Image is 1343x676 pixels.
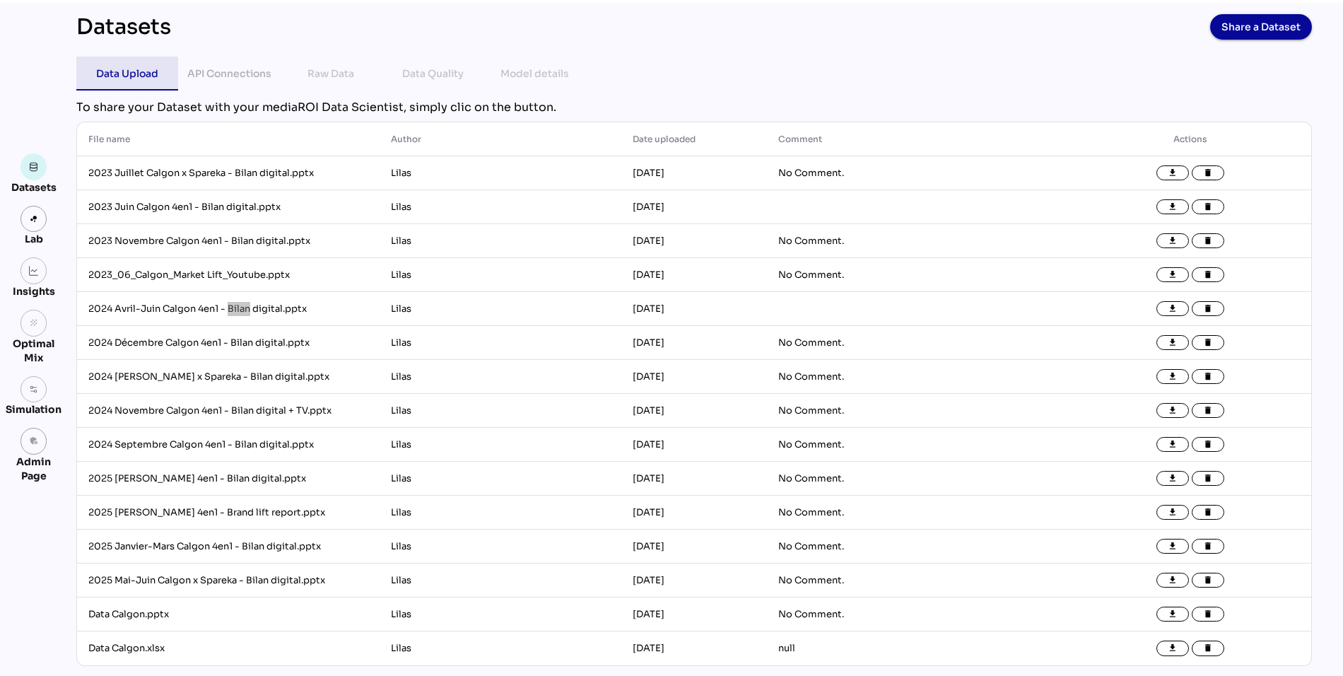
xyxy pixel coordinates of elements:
[1168,474,1178,484] i: file_download
[1168,610,1178,619] i: file_download
[380,496,621,530] td: Lilas
[621,190,766,224] td: [DATE]
[1168,406,1178,416] i: file_download
[380,156,621,190] td: Lilas
[77,258,380,292] td: 2023_06_Calgon_Market Lift_Youtube.pptx
[1203,304,1213,314] i: delete
[380,224,621,258] td: Lilas
[500,65,569,82] div: Model details
[1168,576,1178,585] i: file_download
[380,631,621,665] td: Lilas
[380,598,621,631] td: Lilas
[380,564,621,598] td: Lilas
[767,598,1069,631] td: No Comment.
[621,631,766,665] td: [DATE]
[621,156,766,190] td: [DATE]
[29,436,39,446] i: admin_panel_settings
[380,292,621,326] td: Lilas
[380,394,621,428] td: Lilas
[29,162,39,172] img: data.svg
[767,122,1069,156] th: Comment
[1203,168,1213,178] i: delete
[621,292,766,326] td: [DATE]
[767,462,1069,496] td: No Comment.
[1203,372,1213,382] i: delete
[1203,610,1213,619] i: delete
[767,394,1069,428] td: No Comment.
[621,428,766,462] td: [DATE]
[1168,542,1178,552] i: file_download
[767,496,1069,530] td: No Comment.
[6,337,61,365] div: Optimal Mix
[767,530,1069,564] td: No Comment.
[621,122,766,156] th: Date uploaded
[13,284,55,298] div: Insights
[621,258,766,292] td: [DATE]
[77,598,380,631] td: Data Calgon.pptx
[77,122,380,156] th: File name
[1203,202,1213,212] i: delete
[187,65,271,82] div: API Connections
[380,462,621,496] td: Lilas
[1168,372,1178,382] i: file_download
[621,326,766,360] td: [DATE]
[11,180,57,194] div: Datasets
[767,631,1069,665] td: null
[77,360,380,394] td: 2024 [PERSON_NAME] x Spareka - Bilan digital.pptx
[1210,14,1312,40] button: Share a Dataset
[77,530,380,564] td: 2025 Janvier-Mars Calgon 4en1 - Bilan digital.pptx
[1168,643,1178,653] i: file_download
[29,318,39,328] i: grain
[767,428,1069,462] td: No Comment.
[6,402,61,416] div: Simulation
[77,292,380,326] td: 2024 Avril-Juin Calgon 4en1 - Bilan digital.pptx
[1203,236,1213,246] i: delete
[621,530,766,564] td: [DATE]
[1203,576,1213,585] i: delete
[29,214,39,224] img: lab.svg
[1168,508,1178,518] i: file_download
[6,455,61,483] div: Admin Page
[621,496,766,530] td: [DATE]
[77,224,380,258] td: 2023 Novembre Calgon 4en1 - Bilan digital.pptx
[380,258,621,292] td: Lilas
[1168,236,1178,246] i: file_download
[380,326,621,360] td: Lilas
[29,266,39,276] img: graph.svg
[380,530,621,564] td: Lilas
[402,65,464,82] div: Data Quality
[77,428,380,462] td: 2024 Septembre Calgon 4en1 - Bilan digital.pptx
[1168,338,1178,348] i: file_download
[1203,643,1213,653] i: delete
[77,156,380,190] td: 2023 Juillet Calgon x Spareka - Bilan digital.pptx
[621,224,766,258] td: [DATE]
[77,564,380,598] td: 2025 Mai-Juin Calgon x Spareka - Bilan digital.pptx
[767,258,1069,292] td: No Comment.
[380,428,621,462] td: Lilas
[96,65,158,82] div: Data Upload
[621,598,766,631] td: [DATE]
[621,394,766,428] td: [DATE]
[1203,270,1213,280] i: delete
[76,99,1312,116] div: To share your Dataset with your mediaROI Data Scientist, simply clic on the button.
[1203,406,1213,416] i: delete
[1203,508,1213,518] i: delete
[621,462,766,496] td: [DATE]
[621,564,766,598] td: [DATE]
[1069,122,1311,156] th: Actions
[621,360,766,394] td: [DATE]
[18,232,49,246] div: Lab
[1203,338,1213,348] i: delete
[77,190,380,224] td: 2023 Juin Calgon 4en1 - Bilan digital.pptx
[767,326,1069,360] td: No Comment.
[1203,440,1213,450] i: delete
[1168,304,1178,314] i: file_download
[1168,202,1178,212] i: file_download
[380,190,621,224] td: Lilas
[767,224,1069,258] td: No Comment.
[1168,440,1178,450] i: file_download
[29,385,39,395] img: settings.svg
[77,496,380,530] td: 2025 [PERSON_NAME] 4en1 - Brand lift report.pptx
[307,65,354,82] div: Raw Data
[380,122,621,156] th: Author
